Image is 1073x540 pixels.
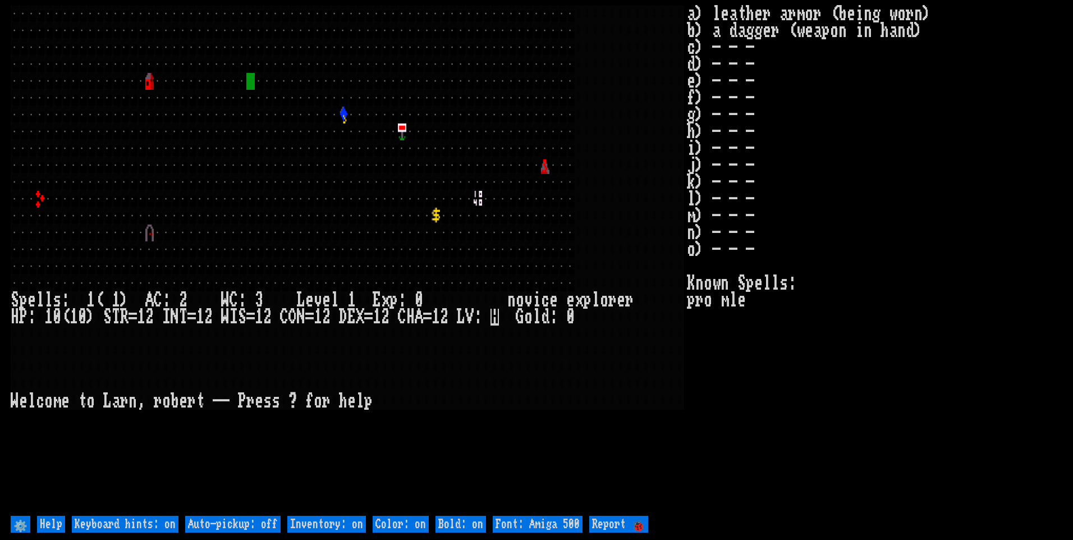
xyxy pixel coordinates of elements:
[541,309,549,326] div: d
[272,393,280,410] div: s
[86,292,95,309] div: 1
[373,516,429,533] input: Color: on
[103,393,112,410] div: L
[263,309,272,326] div: 2
[507,292,516,309] div: n
[230,309,238,326] div: I
[297,309,305,326] div: N
[61,309,70,326] div: (
[423,309,432,326] div: =
[44,393,53,410] div: o
[11,516,30,533] input: ⚙️
[347,393,356,410] div: e
[288,393,297,410] div: ?
[305,292,314,309] div: e
[145,309,154,326] div: 2
[687,6,1062,513] stats: a) leather armor (being worn) b) a dagger (weapon in hand) c) - - - d) - - - e) - - - f) - - - g)...
[120,292,129,309] div: )
[112,309,120,326] div: T
[381,309,389,326] div: 2
[145,292,154,309] div: A
[347,292,356,309] div: 1
[415,292,423,309] div: 0
[27,393,36,410] div: l
[171,309,179,326] div: N
[263,393,272,410] div: s
[541,292,549,309] div: c
[154,292,162,309] div: C
[331,292,339,309] div: l
[314,309,322,326] div: 1
[305,393,314,410] div: f
[137,393,145,410] div: ,
[575,292,583,309] div: x
[196,393,204,410] div: t
[11,393,19,410] div: W
[11,292,19,309] div: S
[322,292,331,309] div: e
[339,309,347,326] div: D
[230,292,238,309] div: C
[617,292,625,309] div: e
[493,516,583,533] input: Font: Amiga 500
[44,292,53,309] div: l
[19,393,27,410] div: e
[373,309,381,326] div: 1
[36,393,44,410] div: c
[297,292,305,309] div: L
[591,292,600,309] div: l
[19,309,27,326] div: P
[566,292,575,309] div: e
[432,309,440,326] div: 1
[356,309,364,326] div: X
[95,292,103,309] div: (
[238,292,246,309] div: :
[11,309,19,326] div: H
[86,309,95,326] div: )
[322,309,331,326] div: 2
[213,393,221,410] div: -
[288,309,297,326] div: O
[19,292,27,309] div: p
[61,393,70,410] div: e
[347,309,356,326] div: E
[589,516,648,533] input: Report 🐞
[53,309,61,326] div: 0
[61,292,70,309] div: :
[524,292,533,309] div: v
[583,292,591,309] div: p
[154,393,162,410] div: r
[112,393,120,410] div: a
[364,393,373,410] div: p
[457,309,465,326] div: L
[37,516,65,533] input: Help
[524,309,533,326] div: o
[516,309,524,326] div: G
[53,393,61,410] div: m
[27,292,36,309] div: e
[112,292,120,309] div: 1
[305,309,314,326] div: =
[600,292,608,309] div: o
[162,393,171,410] div: o
[179,309,187,326] div: T
[86,393,95,410] div: o
[221,393,230,410] div: -
[287,516,366,533] input: Inventory: on
[36,292,44,309] div: l
[72,516,178,533] input: Keyboard hints: on
[129,393,137,410] div: n
[187,393,196,410] div: r
[238,393,246,410] div: P
[549,292,558,309] div: e
[255,393,263,410] div: e
[255,309,263,326] div: 1
[339,393,347,410] div: h
[533,309,541,326] div: l
[204,309,213,326] div: 2
[314,393,322,410] div: o
[364,309,373,326] div: =
[440,309,448,326] div: 2
[566,309,575,326] div: 0
[53,292,61,309] div: s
